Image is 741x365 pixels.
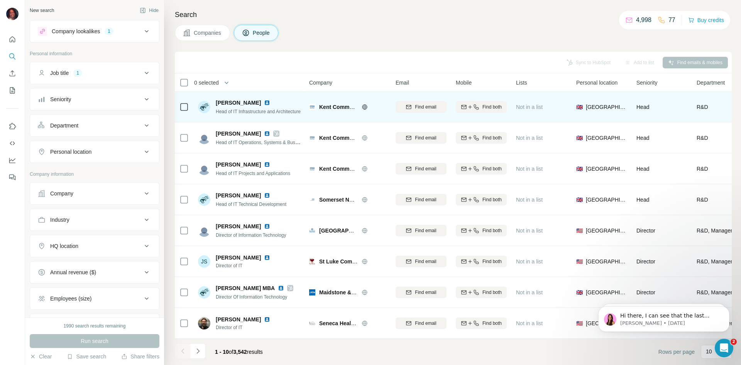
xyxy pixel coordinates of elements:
[415,165,436,172] span: Find email
[30,64,159,82] button: Job title1
[731,339,737,345] span: 2
[198,224,210,237] img: Avatar
[216,324,279,331] span: Director of IT
[636,227,655,234] span: Director
[309,227,315,234] img: Logo of Door County Medical Center
[6,153,19,167] button: Dashboard
[636,79,657,87] span: Seniority
[576,258,583,265] span: 🇺🇸
[697,103,708,111] span: R&D
[309,320,315,326] img: Logo of Seneca Healthcare District
[233,349,247,355] span: 3,542
[264,161,270,168] img: LinkedIn logo
[50,95,71,103] div: Seniority
[482,227,502,234] span: Find both
[309,79,332,87] span: Company
[6,170,19,184] button: Feedback
[576,79,617,87] span: Personal location
[6,136,19,150] button: Use Surfe API
[576,103,583,111] span: 🇬🇧
[636,197,649,203] span: Head
[456,317,507,329] button: Find both
[50,190,73,197] div: Company
[636,166,649,172] span: Head
[309,289,315,295] img: Logo of Maidstone & Tunbridge Wells NHS Trust
[6,8,19,20] img: Avatar
[264,131,270,137] img: LinkedIn logo
[482,320,502,327] span: Find both
[6,32,19,46] button: Quick start
[516,197,543,203] span: Not in a list
[198,194,210,206] img: Avatar
[264,100,270,106] img: LinkedIn logo
[216,254,261,261] span: [PERSON_NAME]
[456,225,507,236] button: Find both
[586,165,627,173] span: [GEOGRAPHIC_DATA]
[215,349,229,355] span: 1 - 10
[134,5,164,16] button: Hide
[216,171,290,176] span: Head of IT Projects and Applications
[6,83,19,97] button: My lists
[396,194,447,205] button: Find email
[198,132,210,144] img: Avatar
[516,104,543,110] span: Not in a list
[456,256,507,267] button: Find both
[396,163,447,175] button: Find email
[415,227,436,234] span: Find email
[697,196,708,204] span: R&D
[396,101,447,113] button: Find email
[636,104,649,110] span: Head
[30,22,159,41] button: Company lookalikes1
[319,197,402,203] span: Somerset NHS Foundation Trust
[415,320,436,327] span: Find email
[697,79,725,87] span: Department
[64,323,126,329] div: 1990 search results remaining
[482,104,502,110] span: Find both
[482,258,502,265] span: Find both
[216,294,287,300] span: Director Of Information Technology
[576,165,583,173] span: 🇬🇧
[216,109,301,114] span: Head of IT Infrastructure and Architecture
[516,166,543,172] span: Not in a list
[229,349,233,355] span: of
[319,104,439,110] span: Kent Community Health NHS Foundation Trust
[30,184,159,203] button: Company
[516,289,543,295] span: Not in a list
[415,196,436,203] span: Find email
[216,316,261,323] span: [PERSON_NAME]
[30,353,52,360] button: Clear
[586,103,627,111] span: [GEOGRAPHIC_DATA]
[636,289,655,295] span: Director
[216,233,286,238] span: Director of Information Technology
[30,7,54,14] div: New search
[415,104,436,110] span: Find email
[456,163,507,175] button: Find both
[482,196,502,203] span: Find both
[50,69,69,77] div: Job title
[482,289,502,296] span: Find both
[576,289,583,296] span: 🇬🇧
[278,285,284,291] img: LinkedIn logo
[194,79,219,87] span: 0 selected
[215,349,263,355] span: results
[636,258,655,265] span: Director
[30,237,159,255] button: HQ location
[415,258,436,265] span: Find email
[190,343,206,359] button: Navigate to next page
[697,165,708,173] span: R&D
[264,223,270,229] img: LinkedIn logo
[216,202,286,207] span: Head of IT Technical Development
[319,289,453,295] span: Maidstone & Tunbridge [PERSON_NAME] NHS Trust
[482,165,502,172] span: Find both
[516,227,543,234] span: Not in a list
[253,29,271,37] span: People
[198,101,210,113] img: Avatar
[175,9,732,20] h4: Search
[456,287,507,298] button: Find both
[30,211,159,229] button: Industry
[50,122,78,129] div: Department
[668,15,675,25] p: 77
[6,66,19,80] button: Enrich CSV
